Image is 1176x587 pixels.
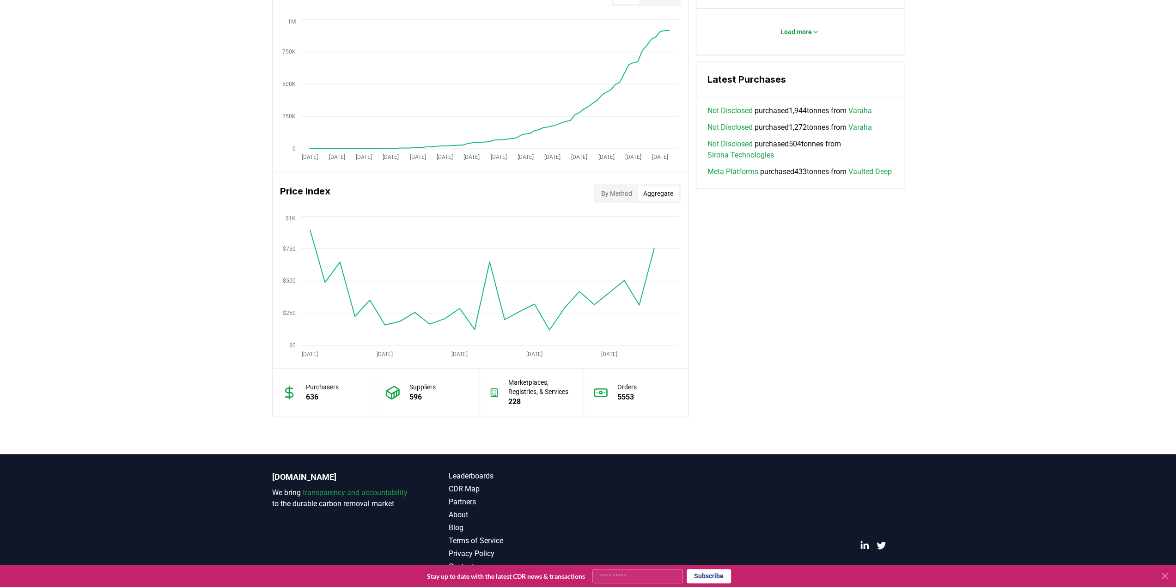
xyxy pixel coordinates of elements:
[329,154,345,160] tspan: [DATE]
[848,122,872,133] a: Varaha
[848,166,892,177] a: Vaulted Deep
[571,154,587,160] tspan: [DATE]
[306,382,339,392] p: Purchasers
[449,548,588,559] a: Privacy Policy
[282,310,295,316] tspan: $250
[449,561,588,572] a: Contact
[449,496,588,508] a: Partners
[292,145,295,152] tspan: 0
[508,378,574,396] p: Marketplaces, Registries, & Services
[544,154,561,160] tspan: [DATE]
[773,23,827,41] button: Load more
[707,73,893,86] h3: Latest Purchases
[463,154,480,160] tspan: [DATE]
[707,122,753,133] a: Not Disclosed
[451,351,468,357] tspan: [DATE]
[306,392,339,403] p: 636
[848,105,872,116] a: Varaha
[617,382,637,392] p: Orders
[617,392,637,403] p: 5553
[625,154,641,160] tspan: [DATE]
[707,139,893,161] span: purchased 504 tonnes from
[707,166,892,177] span: purchased 433 tonnes from
[409,382,436,392] p: Suppliers
[282,48,295,55] tspan: 750K
[287,18,295,24] tspan: 1M
[383,154,399,160] tspan: [DATE]
[707,150,774,161] a: Sirona Technologies
[707,105,753,116] a: Not Disclosed
[436,154,452,160] tspan: [DATE]
[449,509,588,520] a: About
[598,154,614,160] tspan: [DATE]
[707,122,872,133] span: purchased 1,272 tonnes from
[377,351,393,357] tspan: [DATE]
[282,113,295,120] tspan: 250K
[449,522,588,533] a: Blog
[780,27,812,36] p: Load more
[707,105,872,116] span: purchased 1,944 tonnes from
[449,484,588,495] a: CDR Map
[282,245,295,252] tspan: $750
[652,154,668,160] tspan: [DATE]
[356,154,372,160] tspan: [DATE]
[282,81,295,87] tspan: 500K
[272,487,412,509] p: We bring to the durable carbon removal market
[289,342,295,349] tspan: $0
[302,154,318,160] tspan: [DATE]
[508,396,574,407] p: 228
[449,535,588,546] a: Terms of Service
[302,351,318,357] tspan: [DATE]
[282,278,295,284] tspan: $500
[409,154,426,160] tspan: [DATE]
[596,186,638,201] button: By Method
[280,184,330,203] h3: Price Index
[638,186,679,201] button: Aggregate
[707,166,758,177] a: Meta Platforms
[303,488,408,497] span: transparency and accountability
[409,392,436,403] p: 596
[860,541,869,550] a: LinkedIn
[707,139,753,150] a: Not Disclosed
[517,154,533,160] tspan: [DATE]
[526,351,542,357] tspan: [DATE]
[272,471,412,484] p: [DOMAIN_NAME]
[449,471,588,482] a: Leaderboards
[490,154,506,160] tspan: [DATE]
[877,541,886,550] a: Twitter
[285,215,295,221] tspan: $1K
[601,351,617,357] tspan: [DATE]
